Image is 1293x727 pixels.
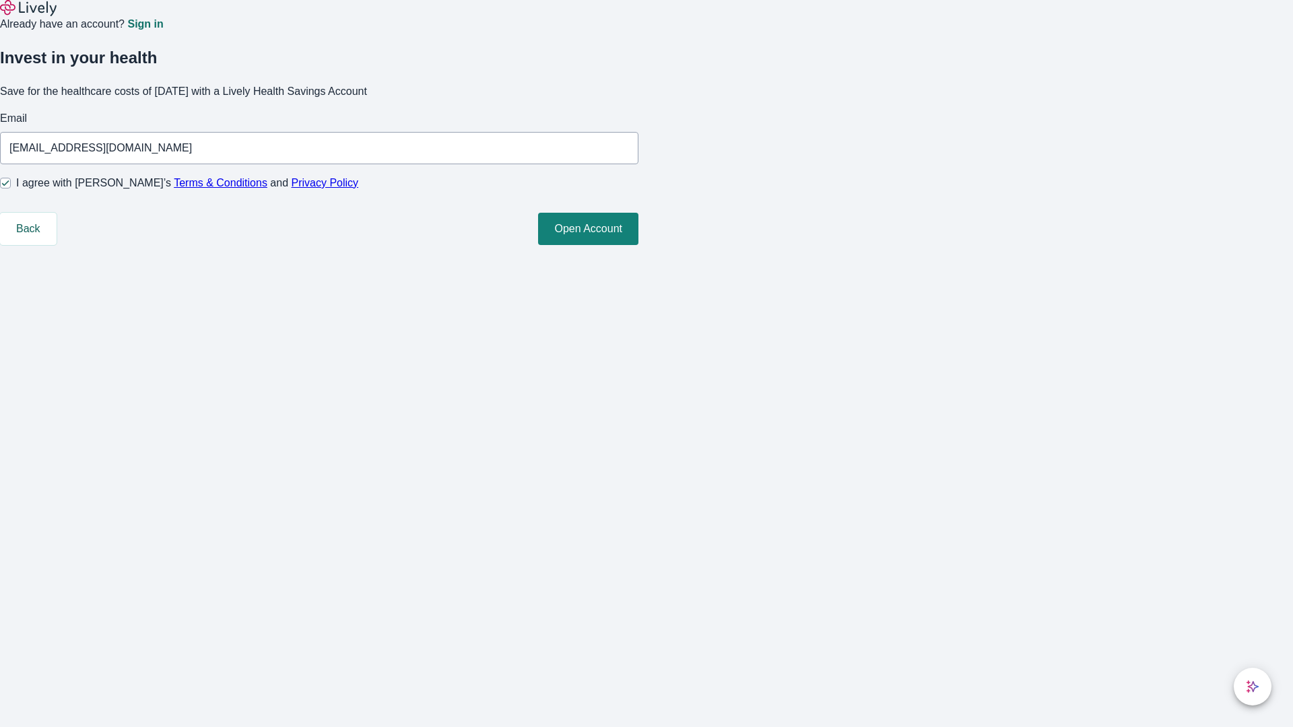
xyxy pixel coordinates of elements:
a: Privacy Policy [292,177,359,188]
button: Open Account [538,213,638,245]
a: Sign in [127,19,163,30]
button: chat [1234,668,1271,705]
span: I agree with [PERSON_NAME]’s and [16,175,358,191]
svg: Lively AI Assistant [1246,680,1259,693]
a: Terms & Conditions [174,177,267,188]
